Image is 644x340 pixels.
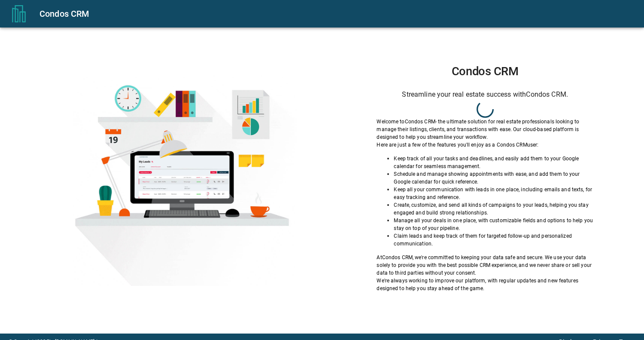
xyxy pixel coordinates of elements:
[377,64,593,78] h1: Condos CRM
[394,186,593,201] p: Keep all your communication with leads in one place, including emails and texts, for easy trackin...
[377,277,593,292] p: We're always working to improve our platform, with regular updates and new features designed to h...
[377,118,593,141] p: Welcome to Condos CRM - the ultimate solution for real estate professionals looking to manage the...
[377,89,593,101] h6: Streamline your real estate success with Condos CRM .
[394,170,593,186] p: Schedule and manage showing appointments with ease, and add them to your Google calendar for quic...
[39,7,634,21] div: Condos CRM
[394,201,593,217] p: Create, customize, and send all kinds of campaigns to your leads, helping you stay engaged and bu...
[394,155,593,170] p: Keep track of all your tasks and deadlines, and easily add them to your Google calendar for seaml...
[394,232,593,248] p: Claim leads and keep track of them for targeted follow-up and personalized communication.
[394,217,593,232] p: Manage all your deals in one place, with customizable fields and options to help you stay on top ...
[377,141,593,149] p: Here are just a few of the features you'll enjoy as a Condos CRM user:
[377,254,593,277] p: At Condos CRM , we're committed to keeping your data safe and secure. We use your data solely to ...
